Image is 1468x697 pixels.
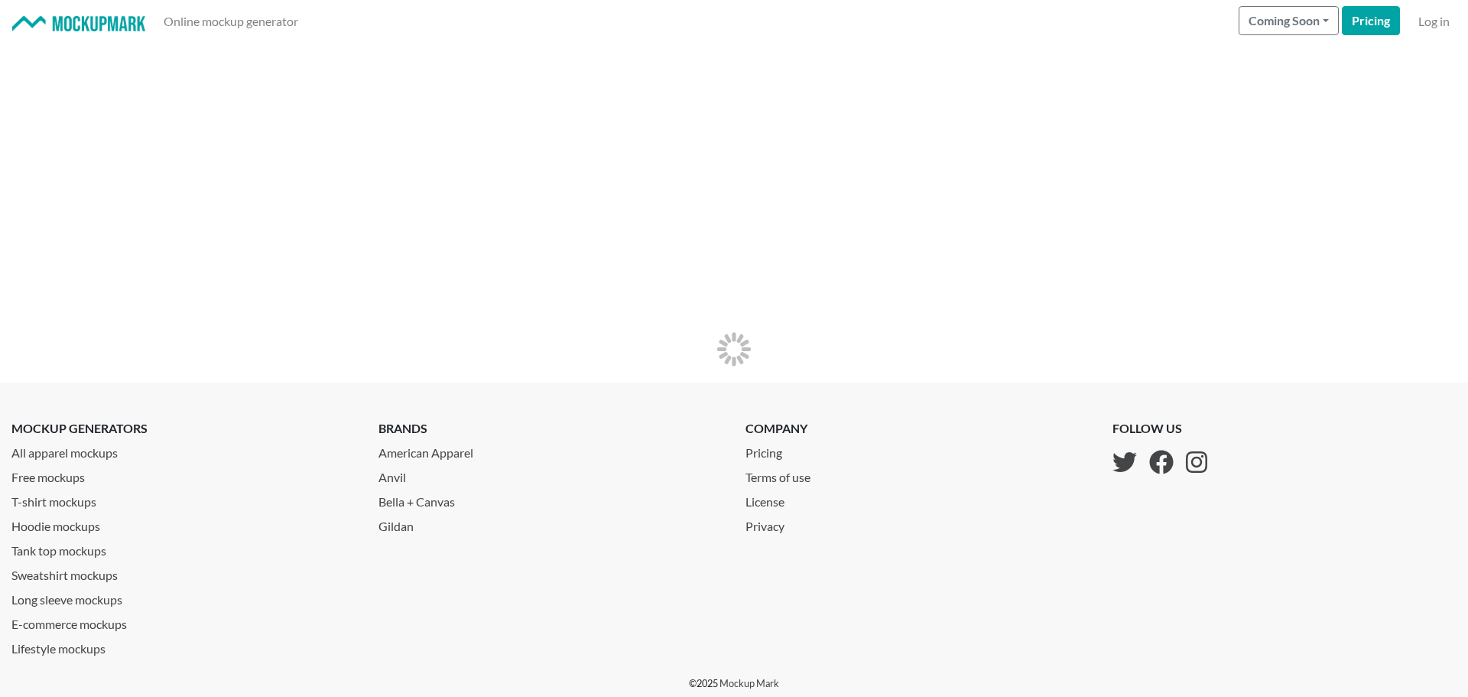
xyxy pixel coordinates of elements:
a: Anvil [378,462,723,487]
a: Privacy [745,511,823,536]
p: follow us [1112,419,1207,438]
p: company [745,419,823,438]
button: Coming Soon [1239,6,1339,35]
a: Online mockup generator [158,6,304,37]
p: © 2025 [689,676,779,691]
a: American Apparel [378,438,723,462]
a: Free mockups [11,462,356,487]
a: T-shirt mockups [11,487,356,511]
a: E-commerce mockups [11,609,356,633]
a: Hoodie mockups [11,511,356,536]
a: License [745,487,823,511]
a: Log in [1412,6,1456,37]
a: Long sleeve mockups [11,585,356,609]
a: Gildan [378,511,723,536]
a: Terms of use [745,462,823,487]
img: Mockup Mark [12,16,145,32]
a: Pricing [1342,6,1400,35]
a: Sweatshirt mockups [11,560,356,585]
p: brands [378,419,723,438]
a: Pricing [745,438,823,462]
a: Mockup Mark [719,677,779,689]
p: mockup generators [11,419,356,438]
a: Bella + Canvas [378,487,723,511]
a: All apparel mockups [11,438,356,462]
a: Tank top mockups [11,536,356,560]
a: Lifestyle mockups [11,633,356,658]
